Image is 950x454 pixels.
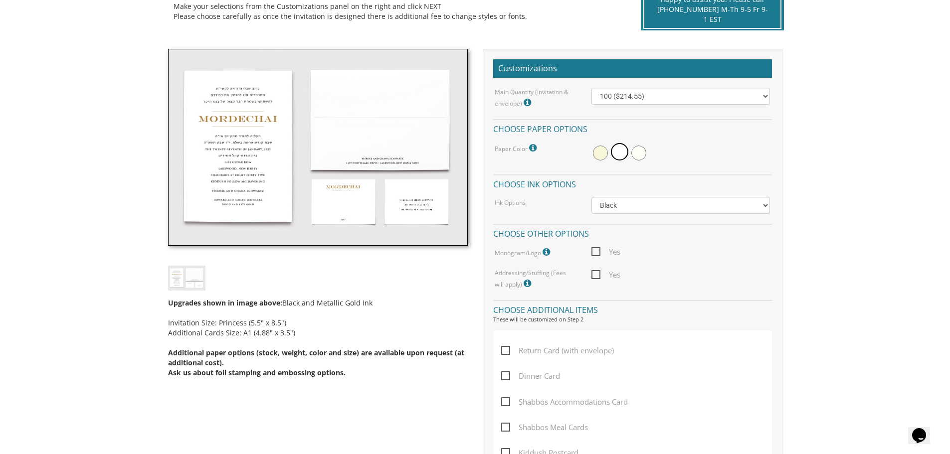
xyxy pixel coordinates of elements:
span: Yes [591,269,620,281]
h4: Choose ink options [493,174,772,192]
div: Black and Metallic Gold Ink Invitation Size: Princess (5.5" x 8.5") Additional Cards Size: A1 (4.... [168,291,468,378]
label: Main Quantity (invitation & envelope) [495,88,576,109]
span: Ask us about foil stamping and embossing options. [168,368,346,377]
div: These will be customized on Step 2 [493,315,772,323]
span: Upgrades shown in image above: [168,298,282,307]
span: Shabbos Accommodations Card [501,396,628,408]
h4: Choose additional items [493,300,772,317]
label: Paper Color [495,142,539,154]
div: Make your selections from the Customizations panel on the right and click NEXT Please choose care... [174,1,618,21]
span: Additional paper options (stock, weight, color and size) are available upon request (at additiona... [168,348,464,367]
label: Ink Options [495,198,526,207]
h2: Customizations [493,59,772,78]
label: Addressing/Stuffing (Fees will apply) [495,269,576,290]
iframe: chat widget [908,414,940,444]
span: Return Card (with envelope) [501,344,614,357]
label: Monogram/Logo [495,246,553,259]
span: Yes [591,246,620,258]
span: Dinner Card [501,370,560,382]
span: Shabbos Meal Cards [501,421,588,434]
h4: Choose other options [493,224,772,241]
h4: Choose paper options [493,119,772,137]
img: bminv-thumb-22.jpg [168,266,205,290]
img: bminv-thumb-22.jpg [168,49,468,246]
